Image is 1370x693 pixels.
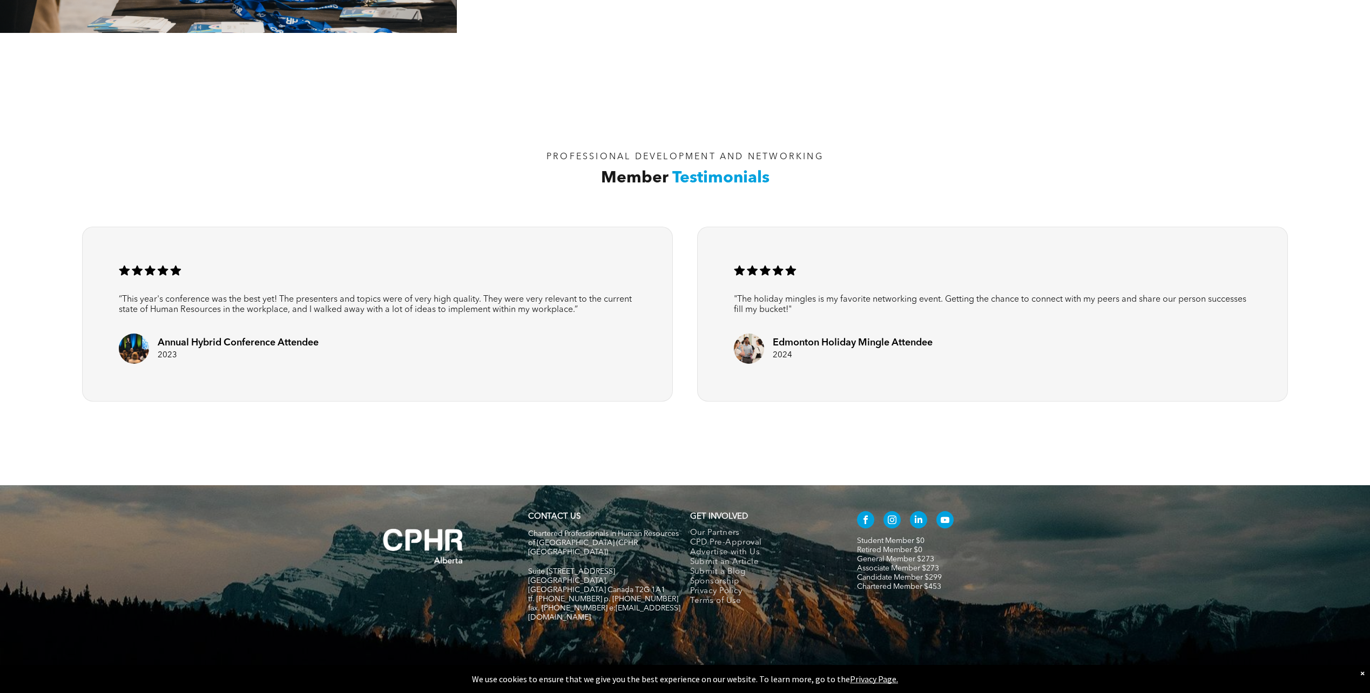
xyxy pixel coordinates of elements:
a: CONTACT US [528,513,581,521]
span: Suite [STREET_ADDRESS] [528,568,615,575]
a: Privacy Policy [690,587,834,596]
span: tf. [PHONE_NUMBER] p. [PHONE_NUMBER] [528,595,678,603]
a: Terms of Use [690,596,834,606]
span: [GEOGRAPHIC_DATA], [GEOGRAPHIC_DATA] Canada T2G 1A1 [528,577,665,594]
a: Associate Member $273 [857,565,939,572]
span: Testimonials [672,170,770,186]
a: Our Partners [690,528,834,538]
span: Annual Hybrid Conference Attendee [158,338,319,348]
span: “This year's conference was the best yet! The presenters and topics were of very high quality. Th... [119,295,632,314]
a: Student Member $0 [857,537,924,545]
a: General Member $273 [857,555,934,563]
span: Member [601,170,669,186]
span: 2024 [773,351,792,359]
a: youtube [936,511,954,531]
a: CPD Pre-Approval [690,538,834,548]
div: Dismiss notification [1360,668,1365,678]
a: instagram [883,511,901,531]
a: facebook [857,511,874,531]
a: Privacy Page. [850,674,898,684]
span: GET INVOLVED [690,513,748,521]
a: linkedin [910,511,927,531]
span: Chartered Professionals in Human Resources of [GEOGRAPHIC_DATA] (CPHR [GEOGRAPHIC_DATA]) [528,530,679,556]
a: Advertise with Us [690,548,834,558]
a: Retired Member $0 [857,546,922,554]
span: 2023 [158,351,177,359]
a: Submit a Blog [690,567,834,577]
span: PROFESSIONAL DEVELOPMENT AND NETWORKING [546,153,824,161]
a: Sponsorship [690,577,834,587]
a: Chartered Member $453 [857,583,941,590]
span: Edmonton Holiday Mingle Attendee [773,338,933,348]
img: A white background with a few lines on it [361,507,485,586]
a: Submit an Article [690,558,834,567]
span: "The holiday mingles is my favorite networking event. Getting the chance to connect with my peers... [734,295,1246,314]
span: fax. [PHONE_NUMBER] e:[EMAIL_ADDRESS][DOMAIN_NAME] [528,604,680,621]
a: Candidate Member $299 [857,574,942,581]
